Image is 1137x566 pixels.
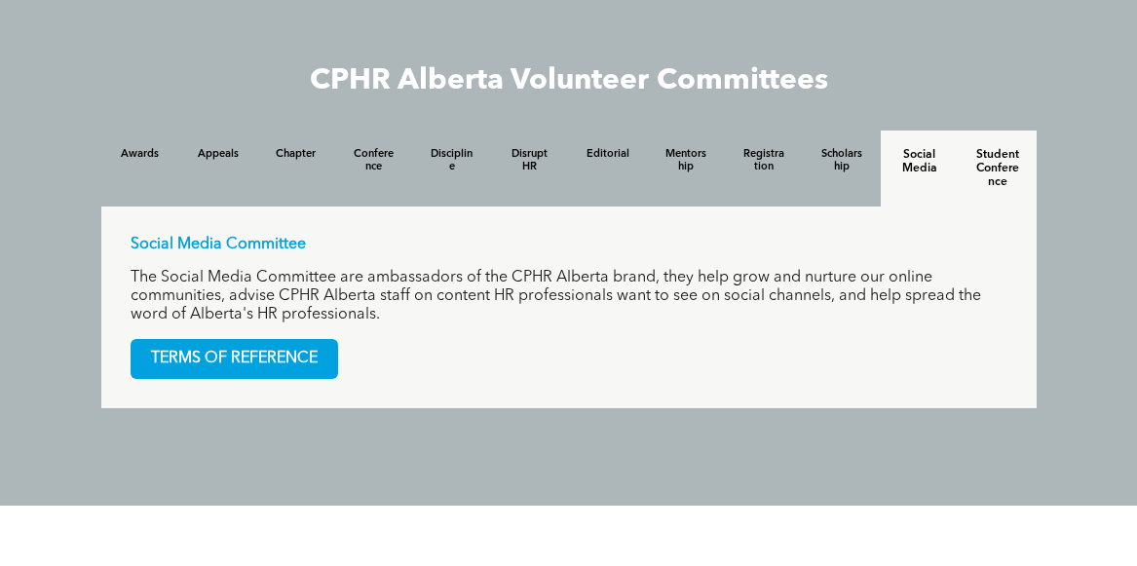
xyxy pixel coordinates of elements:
h4: Student Conference [976,148,1019,189]
span: TERMS OF REFERENCE [132,340,337,378]
h4: Social Media [898,148,941,175]
h4: Scholarship [820,148,863,173]
p: Social Media Committee [131,236,1007,254]
h4: Chapter [275,148,318,161]
h4: Registration [742,148,785,173]
p: The Social Media Committee are ambassadors of the CPHR Alberta brand, they help grow and nurture ... [131,269,1007,324]
h4: Conference [353,148,396,173]
h4: Discipline [431,148,474,173]
a: TERMS OF REFERENCE [131,339,338,379]
h4: Mentorship [664,148,707,173]
h4: DisruptHR [509,148,551,173]
span: CPHR Alberta Volunteer Committees [310,66,828,95]
h4: Awards [119,148,162,161]
h4: Editorial [587,148,629,161]
h4: Appeals [197,148,240,161]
